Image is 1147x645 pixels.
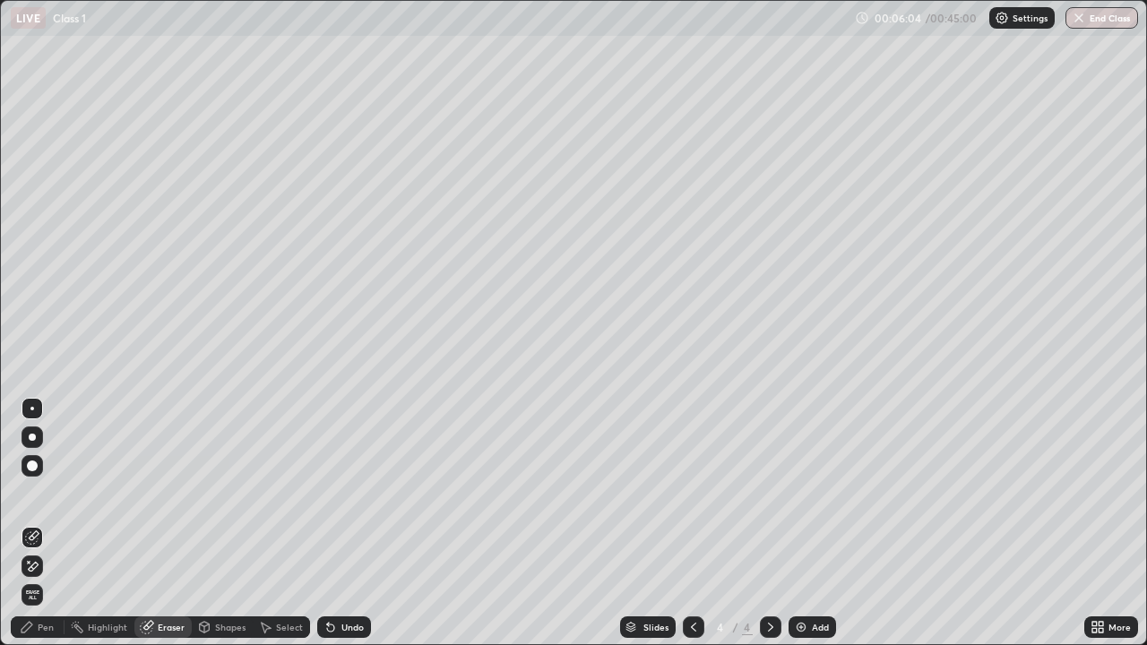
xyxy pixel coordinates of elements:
div: Shapes [215,623,246,632]
button: End Class [1065,7,1138,29]
div: Slides [643,623,668,632]
div: Undo [341,623,364,632]
span: Erase all [22,589,42,600]
div: / [733,622,738,632]
img: class-settings-icons [995,11,1009,25]
div: Eraser [158,623,185,632]
img: end-class-cross [1072,11,1086,25]
div: 4 [742,619,753,635]
div: Pen [38,623,54,632]
div: More [1108,623,1131,632]
div: Select [276,623,303,632]
div: 4 [711,622,729,632]
p: Settings [1013,13,1048,22]
img: add-slide-button [794,620,808,634]
div: Highlight [88,623,127,632]
p: Class 1 [53,11,86,25]
p: LIVE [16,11,40,25]
div: Add [812,623,829,632]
